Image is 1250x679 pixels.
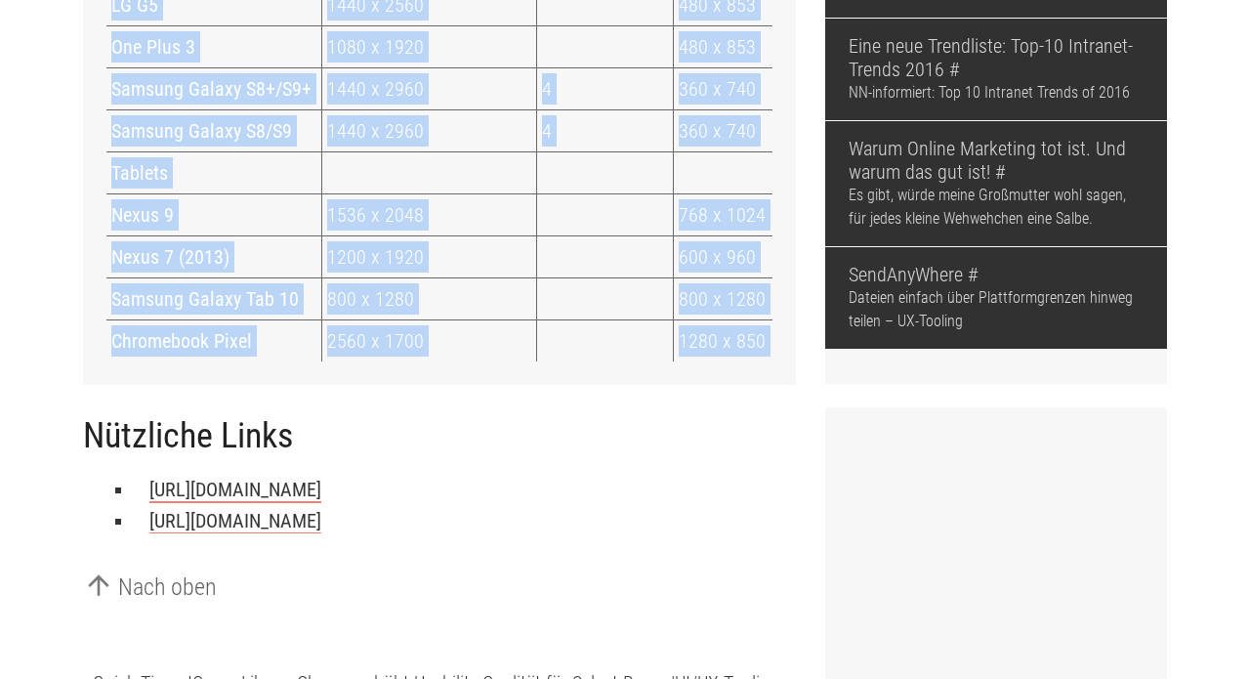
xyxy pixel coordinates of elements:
[673,67,772,109] td: 360 x 740
[849,431,1144,675] iframe: Advertisement
[106,25,321,67] td: One Plus 3
[537,109,674,151] td: 4
[321,67,537,109] td: 1440 x 2960
[673,193,772,235] td: 768 x 1024
[106,277,321,319] td: Samsung Galaxy Tab 10
[673,319,772,361] td: 1280 x 850
[321,109,537,151] td: 1440 x 2960
[849,263,1144,286] a: SendAnyWhere
[321,319,537,361] td: 2560 x 1700
[106,67,321,109] td: Samsung Galaxy S8+/S9+
[537,67,674,109] td: 4
[106,109,321,151] td: Samsung Galaxy S8/S9
[825,121,1167,246] li: Es gibt, würde meine Großmutter wohl sagen, für jedes kleine Wehwehchen eine Salbe.
[321,25,537,67] td: 1080 x 1920
[83,416,796,458] h2: Nützliche Links
[149,509,321,533] a: [URL][DOMAIN_NAME]
[149,478,321,503] a: [URL][DOMAIN_NAME]
[83,570,217,605] a: arrow_upwardNach oben
[106,319,321,361] td: Chromebook Pixel
[83,570,118,601] span: arrow_upward
[111,161,168,185] strong: Tablets
[673,277,772,319] td: 800 x 1280
[321,193,537,235] td: 1536 x 2048
[849,137,1144,184] a: Warum Online Marketing tot ist. Und warum das gut ist!
[849,34,1144,81] a: Eine neue Trendliste: Top-10 Intranet-Trends 2016
[825,247,1167,349] li: Dateien einfach über Plattformgrenzen hinweg teilen – UX-Tooling
[106,235,321,277] td: Nexus 7 (2013)
[673,235,772,277] td: 600 x 960
[825,19,1167,120] li: NN-informiert: Top 10 Intranet Trends of 2016
[673,25,772,67] td: 480 x 853
[321,277,537,319] td: 800 x 1280
[673,109,772,151] td: 360 x 740
[321,235,537,277] td: 1200 x 1920
[106,193,321,235] td: Nexus 9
